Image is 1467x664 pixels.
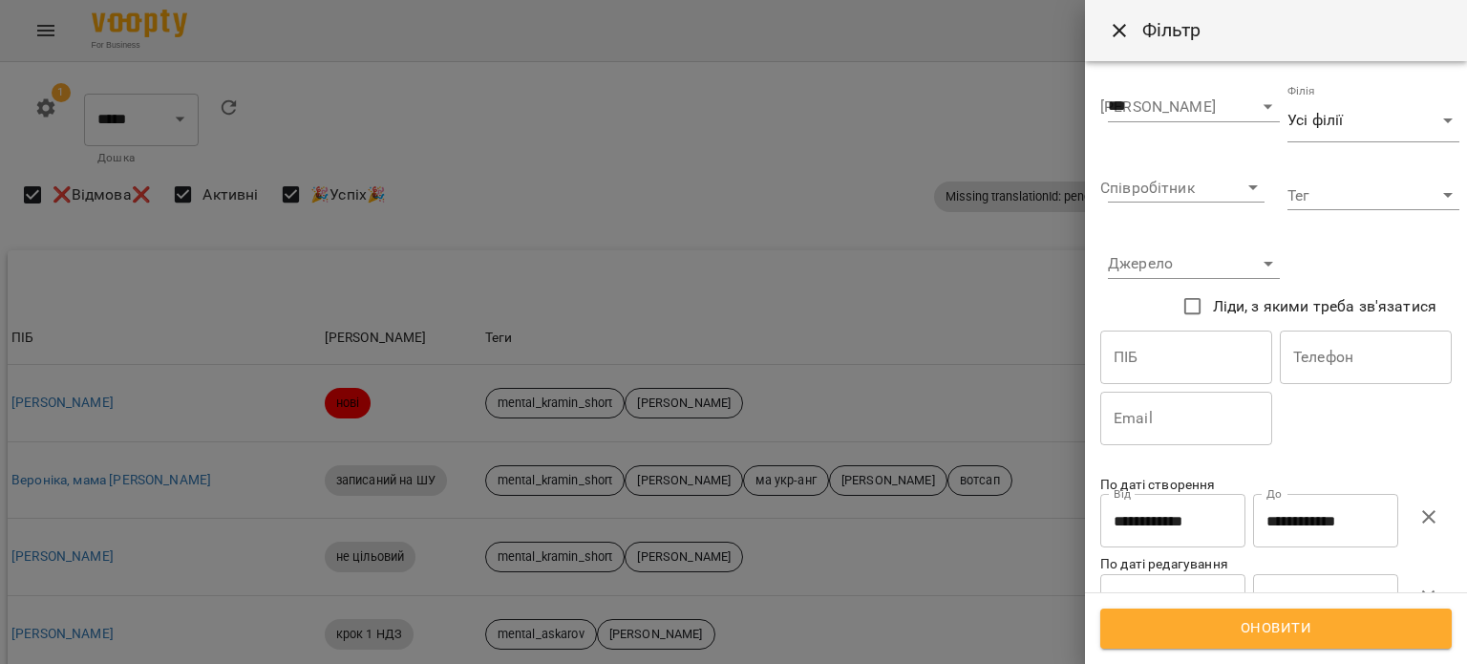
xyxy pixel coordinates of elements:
[1100,181,1195,196] label: Співробітник
[1142,15,1444,45] h6: Фільтр
[1096,8,1142,54] button: Close
[1100,476,1452,495] p: По даті створення
[1287,109,1436,132] span: Усі філії
[1121,616,1431,641] span: Оновити
[1287,86,1315,97] label: Філія
[1287,99,1459,142] div: Усі філії
[1213,295,1436,318] span: Ліди, з якими треба зв'язатися
[1100,555,1452,574] p: По даті редагування
[1100,99,1216,115] label: [PERSON_NAME]
[1100,609,1452,649] button: Оновити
